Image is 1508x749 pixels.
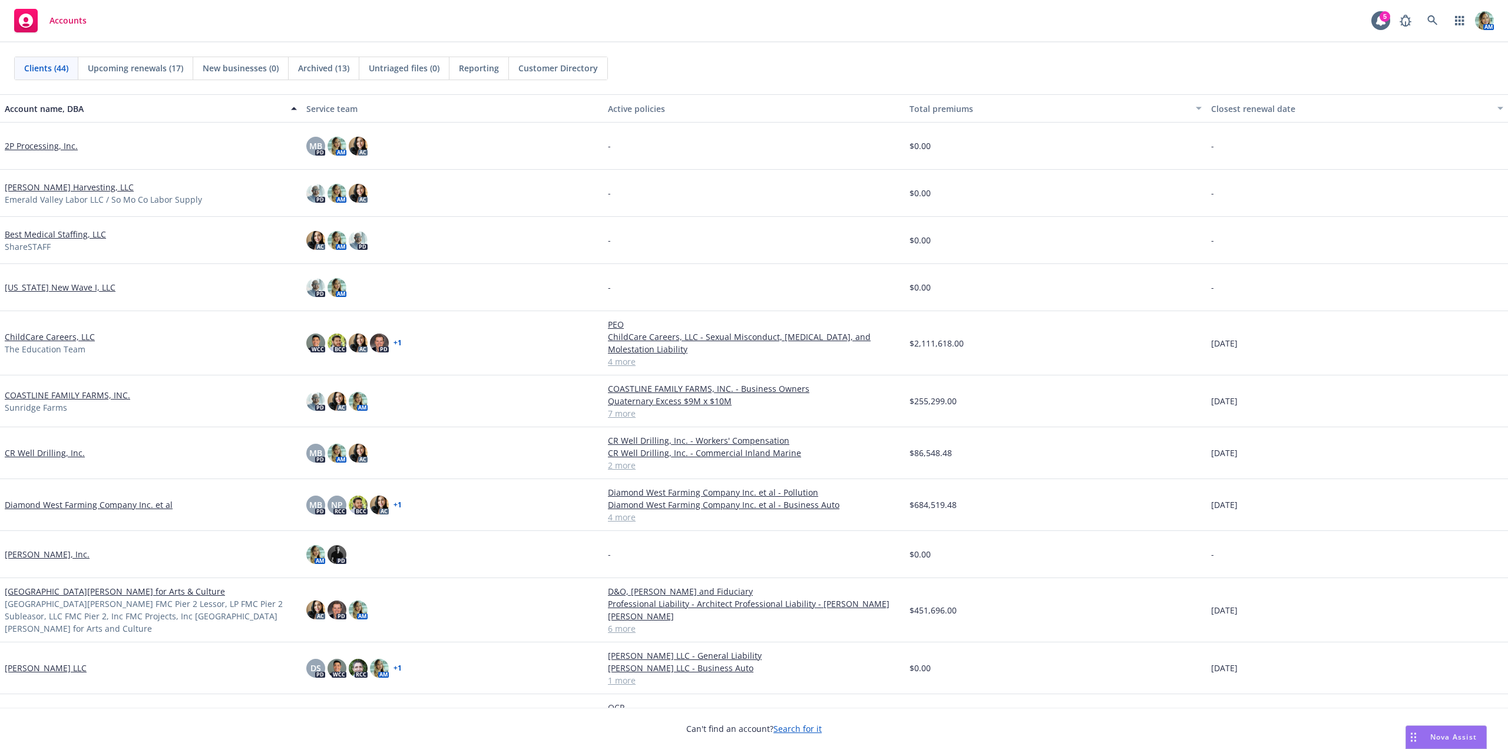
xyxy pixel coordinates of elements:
[608,395,900,407] a: Quaternary Excess $9M x $10M
[608,103,900,115] div: Active policies
[1406,725,1487,749] button: Nova Assist
[608,434,900,447] a: CR Well Drilling, Inc. - Workers' Compensation
[5,401,67,414] span: Sunridge Farms
[1421,9,1444,32] a: Search
[608,407,900,420] a: 7 more
[306,184,325,203] img: photo
[328,659,346,678] img: photo
[349,659,368,678] img: photo
[1206,94,1508,123] button: Closest renewal date
[910,548,931,560] span: $0.00
[608,140,611,152] span: -
[1211,281,1214,293] span: -
[24,62,68,74] span: Clients (44)
[328,278,346,297] img: photo
[5,499,173,511] a: Diamond West Farming Company Inc. et al
[370,334,389,352] img: photo
[349,496,368,514] img: photo
[910,103,1189,115] div: Total premiums
[331,499,343,511] span: NP
[1211,662,1238,674] span: [DATE]
[328,137,346,156] img: photo
[203,62,279,74] span: New businesses (0)
[5,598,297,635] span: [GEOGRAPHIC_DATA][PERSON_NAME] FMC Pier 2 Lessor, LP FMC Pier 2 Subleasor, LLC FMC Pier 2, Inc FM...
[5,103,284,115] div: Account name, DBA
[306,334,325,352] img: photo
[773,723,822,734] a: Search for it
[910,499,957,511] span: $684,519.48
[302,94,603,123] button: Service team
[309,499,322,511] span: MB
[910,337,964,349] span: $2,111,618.00
[608,662,900,674] a: [PERSON_NAME] LLC - Business Auto
[49,16,87,25] span: Accounts
[608,548,611,560] span: -
[608,382,900,395] a: COASTLINE FAMILY FARMS, INC. - Business Owners
[608,331,900,355] a: ChildCare Careers, LLC - Sexual Misconduct, [MEDICAL_DATA], and Molestation Liability
[1211,447,1238,459] span: [DATE]
[1380,11,1390,22] div: 5
[1475,11,1494,30] img: photo
[1211,395,1238,407] span: [DATE]
[1211,337,1238,349] span: [DATE]
[1430,732,1477,742] span: Nova Assist
[349,392,368,411] img: photo
[349,444,368,463] img: photo
[1211,187,1214,199] span: -
[309,447,322,459] span: MB
[608,649,900,662] a: [PERSON_NAME] LLC - General Liability
[298,62,349,74] span: Archived (13)
[5,389,130,401] a: COASTLINE FAMILY FARMS, INC.
[1211,234,1214,246] span: -
[370,496,389,514] img: photo
[9,4,91,37] a: Accounts
[306,392,325,411] img: photo
[306,600,325,619] img: photo
[5,228,106,240] a: Best Medical Staffing, LLC
[328,184,346,203] img: photo
[349,184,368,203] img: photo
[910,140,931,152] span: $0.00
[1211,604,1238,616] span: [DATE]
[393,665,402,672] a: + 1
[328,600,346,619] img: photo
[328,392,346,411] img: photo
[910,662,931,674] span: $0.00
[686,722,822,735] span: Can't find an account?
[608,701,900,714] a: OCP
[5,240,51,253] span: ShareSTAFF
[349,334,368,352] img: photo
[608,486,900,499] a: Diamond West Farming Company Inc. et al - Pollution
[328,334,346,352] img: photo
[459,62,499,74] span: Reporting
[370,659,389,678] img: photo
[1211,499,1238,511] span: [DATE]
[328,231,346,250] img: photo
[393,339,402,347] a: + 1
[608,187,611,199] span: -
[5,140,78,152] a: 2P Processing, Inc.
[608,447,900,459] a: CR Well Drilling, Inc. - Commercial Inland Marine
[349,231,368,250] img: photo
[608,585,900,598] a: D&O, [PERSON_NAME] and Fiduciary
[328,444,346,463] img: photo
[910,604,957,616] span: $451,696.00
[306,278,325,297] img: photo
[608,355,900,368] a: 4 more
[5,548,90,560] a: [PERSON_NAME], Inc.
[5,585,225,598] a: [GEOGRAPHIC_DATA][PERSON_NAME] for Arts & Culture
[5,447,85,459] a: CR Well Drilling, Inc.
[608,499,900,511] a: Diamond West Farming Company Inc. et al - Business Auto
[603,94,905,123] button: Active policies
[5,331,95,343] a: ChildCare Careers, LLC
[328,545,346,564] img: photo
[5,193,202,206] span: Emerald Valley Labor LLC / So Mo Co Labor Supply
[608,281,611,293] span: -
[306,103,598,115] div: Service team
[5,181,134,193] a: [PERSON_NAME] Harvesting, LLC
